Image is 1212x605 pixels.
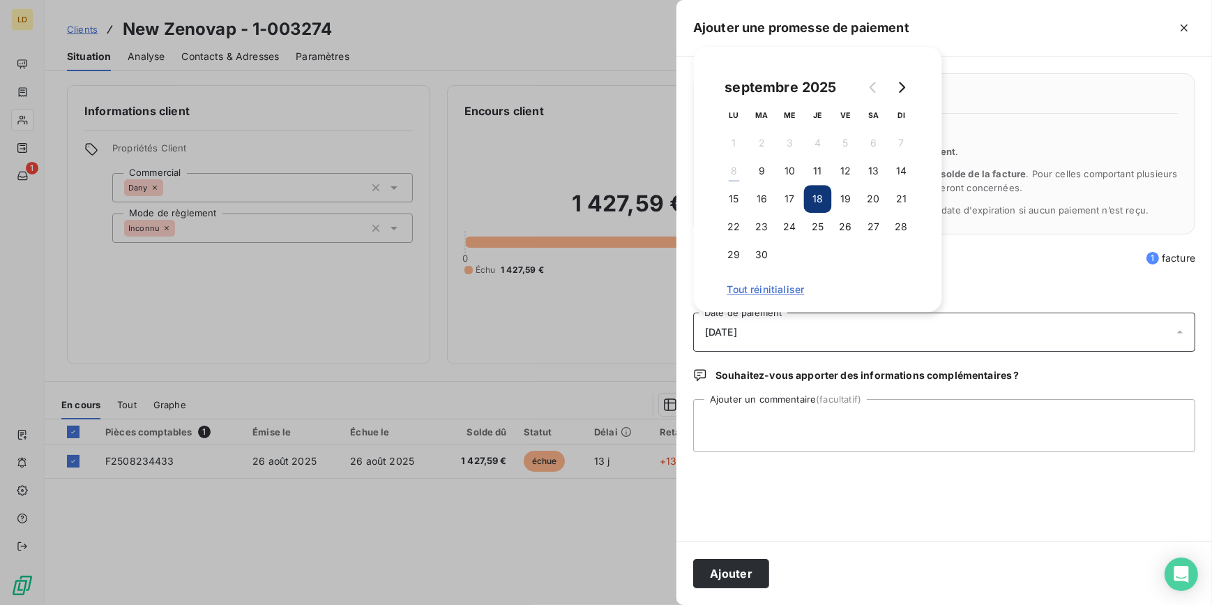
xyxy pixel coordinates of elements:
button: 3 [776,129,804,157]
button: 6 [860,129,888,157]
button: 5 [832,129,860,157]
div: septembre 2025 [720,76,842,98]
th: jeudi [804,101,832,129]
button: 24 [776,213,804,241]
span: Tout réinitialiser [727,284,909,295]
button: 15 [720,185,748,213]
button: 14 [888,157,916,185]
button: Go to previous month [860,73,888,101]
span: [DATE] [705,327,737,338]
button: Go to next month [888,73,916,101]
button: 12 [832,157,860,185]
button: 19 [832,185,860,213]
button: Ajouter [693,559,769,588]
th: samedi [860,101,888,129]
th: lundi [720,101,748,129]
button: 17 [776,185,804,213]
button: 10 [776,157,804,185]
button: 25 [804,213,832,241]
button: 21 [888,185,916,213]
button: 22 [720,213,748,241]
span: 1 [1146,252,1159,264]
th: dimanche [888,101,916,129]
button: 8 [720,157,748,185]
button: 29 [720,241,748,269]
th: mercredi [776,101,804,129]
span: facture [1146,251,1195,265]
button: 23 [748,213,776,241]
button: 27 [860,213,888,241]
button: 18 [804,185,832,213]
span: La promesse de paiement couvre . Pour celles comportant plusieurs échéances, seules les échéances... [727,168,1178,193]
button: 7 [888,129,916,157]
button: 26 [832,213,860,241]
th: mardi [748,101,776,129]
button: 9 [748,157,776,185]
div: Open Intercom Messenger [1165,558,1198,591]
button: 28 [888,213,916,241]
button: 2 [748,129,776,157]
span: Souhaitez-vous apporter des informations complémentaires ? [715,368,1020,382]
h5: Ajouter une promesse de paiement [693,18,909,38]
button: 4 [804,129,832,157]
button: 13 [860,157,888,185]
span: l’ensemble du solde de la facture [876,168,1027,179]
button: 30 [748,241,776,269]
button: 20 [860,185,888,213]
button: 1 [720,129,748,157]
th: vendredi [832,101,860,129]
button: 11 [804,157,832,185]
button: 16 [748,185,776,213]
